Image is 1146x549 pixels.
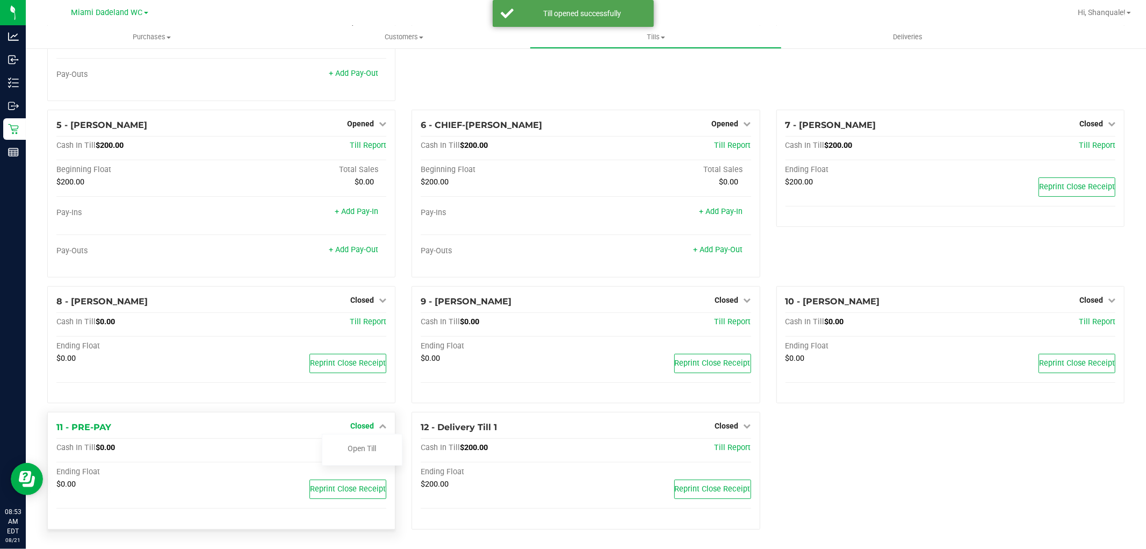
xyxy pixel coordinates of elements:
span: Opened [347,119,374,128]
div: Pay-Ins [421,208,586,218]
span: 10 - [PERSON_NAME] [785,296,880,306]
span: $0.00 [421,354,440,363]
span: $200.00 [421,480,449,489]
div: Ending Float [421,467,586,477]
a: + Add Pay-In [700,207,743,216]
a: Tills [530,26,782,48]
span: Cash In Till [56,443,96,452]
span: Closed [715,422,739,430]
a: Till Report [715,443,751,452]
p: 08/21 [5,536,21,544]
span: Reprint Close Receipt [1039,182,1115,191]
span: Closed [1079,296,1103,304]
div: Pay-Ins [56,208,221,218]
span: Reprint Close Receipt [310,359,386,368]
span: Reprint Close Receipt [310,484,386,494]
div: Ending Float [785,341,950,351]
span: $200.00 [96,141,124,150]
a: Till Report [1079,317,1115,326]
span: Reprint Close Receipt [1039,359,1115,368]
span: Closed [1079,119,1103,128]
div: Pay-Outs [56,246,221,256]
span: Hi, Shanquale! [1078,8,1126,17]
button: Reprint Close Receipt [309,480,386,499]
span: 5 - [PERSON_NAME] [56,120,147,130]
span: $0.00 [96,317,115,326]
div: Pay-Outs [56,70,221,80]
span: Cash In Till [56,317,96,326]
span: Opened [712,119,739,128]
span: $0.00 [460,317,479,326]
span: 6 - CHIEF-[PERSON_NAME] [421,120,542,130]
span: Cash In Till [421,443,460,452]
inline-svg: Reports [8,147,19,158]
inline-svg: Inventory [8,77,19,88]
span: $0.00 [96,443,115,452]
span: $200.00 [460,141,488,150]
div: Beginning Float [56,165,221,175]
button: Reprint Close Receipt [1039,177,1115,197]
div: Total Sales [221,165,386,175]
span: Deliveries [878,32,937,42]
div: Total Sales [586,165,751,175]
a: Till Report [350,141,386,150]
a: + Add Pay-Out [329,245,378,254]
button: Reprint Close Receipt [309,354,386,373]
div: Ending Float [56,341,221,351]
span: Cash In Till [785,141,825,150]
span: Tills [530,32,781,42]
a: Till Report [715,141,751,150]
span: Cash In Till [421,141,460,150]
inline-svg: Retail [8,124,19,134]
a: Till Report [350,317,386,326]
a: + Add Pay-Out [694,245,743,254]
span: Cash In Till [56,141,96,150]
span: $0.00 [56,480,76,489]
span: Reprint Close Receipt [675,484,751,494]
span: 7 - [PERSON_NAME] [785,120,876,130]
span: Closed [715,296,739,304]
a: + Add Pay-In [335,207,378,216]
p: 08:53 AM EDT [5,507,21,536]
div: Ending Float [785,165,950,175]
iframe: Resource center [11,463,43,495]
span: 8 - [PERSON_NAME] [56,296,148,306]
a: Open Till [348,444,376,453]
span: Cash In Till [421,317,460,326]
span: Cash In Till [785,317,825,326]
a: Customers [278,26,530,48]
span: $200.00 [56,177,84,187]
span: 12 - Delivery Till 1 [421,422,497,432]
span: Closed [350,422,374,430]
span: $0.00 [56,354,76,363]
div: Pay-Outs [421,246,586,256]
span: Closed [350,296,374,304]
a: Till Report [715,317,751,326]
span: 9 - [PERSON_NAME] [421,296,511,306]
span: $0.00 [825,317,844,326]
span: Purchases [26,32,278,42]
div: Beginning Float [421,165,586,175]
a: Purchases [26,26,278,48]
button: Reprint Close Receipt [674,354,751,373]
span: $0.00 [719,177,739,187]
a: Till Report [1079,141,1115,150]
div: Ending Float [56,467,221,477]
button: Reprint Close Receipt [674,480,751,499]
span: $0.00 [355,177,374,187]
inline-svg: Analytics [8,31,19,42]
div: Till opened successfully [520,8,646,19]
span: Reprint Close Receipt [675,359,751,368]
span: 11 - PRE-PAY [56,422,111,432]
span: Customers [278,32,529,42]
a: + Add Pay-Out [329,69,378,78]
div: Ending Float [421,341,586,351]
span: $200.00 [825,141,853,150]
